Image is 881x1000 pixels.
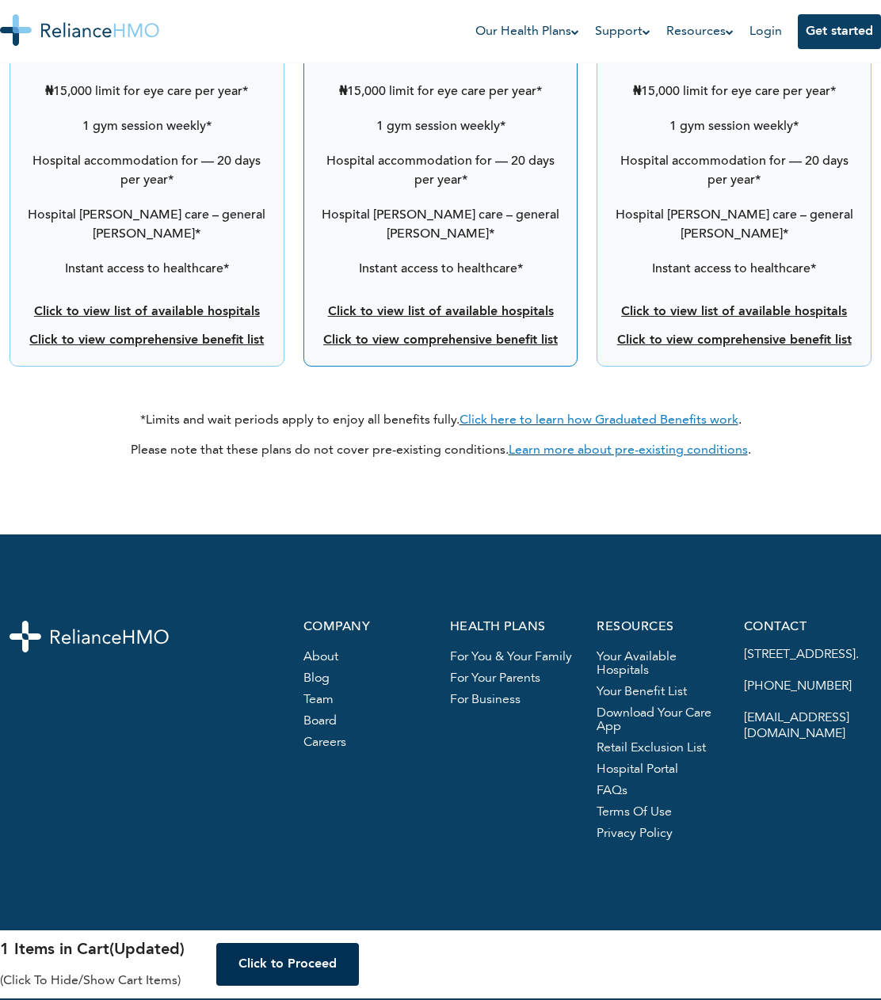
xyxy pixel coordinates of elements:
li: ₦15,000 limit for eye care per year* [320,74,562,109]
p: health plans [450,621,578,634]
a: [STREET_ADDRESS]. [744,648,859,661]
img: logo-white.svg [10,621,169,652]
a: For business [450,694,521,706]
li: Hospital accommodation for — 20 days per year* [320,144,562,198]
a: Click to view list of available hospitals [34,306,260,318]
a: [EMAIL_ADDRESS][DOMAIN_NAME] [744,712,849,740]
li: Hospital [PERSON_NAME] care – general [PERSON_NAME]* [613,198,855,252]
a: Click to view comprehensive benefit list [323,334,558,347]
a: Download your care app [597,707,711,733]
a: Click to view list of available hospitals [621,306,847,318]
a: FAQs [597,785,627,797]
a: [PHONE_NUMBER] [744,680,852,693]
a: For your parents [450,672,540,685]
li: ₦15,000 limit for eye care per year* [613,74,855,109]
a: Your benefit list [597,686,687,698]
button: Get started [798,14,881,49]
a: terms of use [597,806,672,819]
a: Click to view list of available hospitals [328,306,554,318]
p: contact [744,621,871,634]
li: 1 gym session weekly* [320,109,562,144]
p: resources [597,621,724,634]
a: hospital portal [597,763,678,776]
a: Your available hospitals [597,651,677,677]
a: careers [303,736,346,749]
p: *Limits and wait periods apply to enjoy all benefits fully. . [140,413,742,428]
li: Instant access to healthcare* [613,252,855,287]
li: Hospital accommodation for — 20 days per year* [26,144,268,198]
a: About [303,651,338,663]
a: Login [749,25,782,38]
a: Click to view comprehensive benefit list [29,334,264,347]
a: Resources [666,22,734,41]
button: Click to Proceed [216,943,359,986]
a: team [303,694,334,706]
a: board [303,715,337,728]
li: Hospital [PERSON_NAME] care – general [PERSON_NAME]* [26,198,268,252]
a: Learn more about pre-existing conditions [509,444,748,457]
li: Hospital [PERSON_NAME] care – general [PERSON_NAME]* [320,198,562,252]
p: company [303,621,431,634]
li: ₦15,000 limit for eye care per year* [26,74,268,109]
a: Click here to learn how Graduated Benefits work [460,414,738,427]
li: 1 gym session weekly* [613,109,855,144]
li: Instant access to healthcare* [320,252,562,287]
a: Our Health Plans [475,22,579,41]
li: Hospital accommodation for — 20 days per year* [613,144,855,198]
a: Support [595,22,650,41]
a: blog [303,672,330,685]
a: Retail exclusion list [597,742,706,755]
li: 1 gym session weekly* [26,109,268,144]
a: Click to view comprehensive benefit list [617,334,852,347]
p: Please note that these plans do not cover pre-existing conditions. . [131,443,751,458]
a: privacy policy [597,827,673,840]
li: Instant access to healthcare* [26,252,268,287]
a: For you & your family [450,651,572,663]
span: (Updated) [109,942,185,958]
